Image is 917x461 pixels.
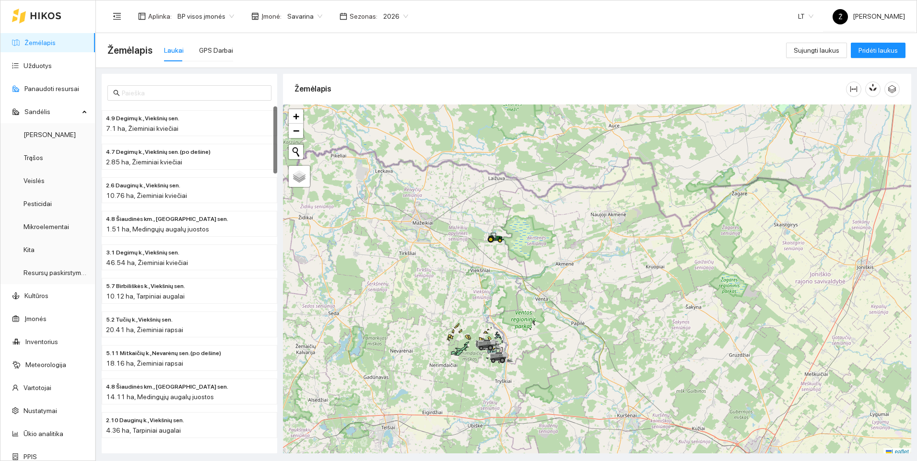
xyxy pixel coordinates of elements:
[24,85,79,92] a: Panaudoti resursai
[294,75,846,103] div: Žemėlapis
[199,45,233,56] div: GPS Darbai
[838,9,843,24] span: Ž
[24,154,43,161] a: Trąšos
[786,46,847,54] a: Sujungti laukus
[24,102,79,121] span: Sandėlis
[851,43,905,58] button: Pridėti laukus
[886,449,909,455] a: Leaflet
[106,426,181,434] span: 4.36 ha, Tarpiniai augalai
[24,62,52,69] a: Užduotys
[24,453,37,461] a: PPIS
[24,39,56,46] a: Žemėlapis
[106,114,179,123] span: 4.9 Degimų k., Viekšnių sen.
[106,416,184,425] span: 2.10 Dauginų k., Viekšnių sen.
[106,315,173,324] span: 5.2 Tučių k., Viekšnių sen.
[846,81,861,97] button: column-width
[106,192,187,199] span: 10.76 ha, Žieminiai kviečiai
[25,361,66,369] a: Meteorologija
[287,9,322,23] span: Savarina
[798,9,813,23] span: LT
[383,9,408,23] span: 2026
[24,315,47,323] a: Įmonės
[340,12,347,20] span: calendar
[858,45,898,56] span: Pridėti laukus
[24,269,88,277] a: Resursų paskirstymas
[106,349,221,358] span: 5.11 Mitkaičių k., Nevarėnų sen. (po dešine)
[122,88,266,98] input: Paieška
[106,292,185,300] span: 10.12 ha, Tarpiniai augalai
[786,43,847,58] button: Sujungti laukus
[107,7,127,26] button: menu-fold
[177,9,234,23] span: BP visos įmonės
[24,177,45,184] a: Veislės
[289,166,310,187] a: Layers
[24,223,69,230] a: Mikroelementai
[289,124,303,138] a: Zoom out
[106,282,185,291] span: 5.7 Birbiliškės k., Viekšnių sen.
[293,125,299,137] span: −
[24,407,57,415] a: Nustatymai
[851,46,905,54] a: Pridėti laukus
[106,125,178,132] span: 7.1 ha, Žieminiai kviečiai
[106,393,214,401] span: 14.11 ha, Medingųjų augalų juostos
[289,145,303,159] button: Initiate a new search
[24,131,76,138] a: [PERSON_NAME]
[794,45,839,56] span: Sujungti laukus
[846,85,861,93] span: column-width
[24,430,63,438] a: Ūkio analitika
[289,109,303,124] a: Zoom in
[106,326,183,334] span: 20.41 ha, Žieminiai rapsai
[106,225,209,233] span: 1.51 ha, Medingųjų augalų juostos
[164,45,184,56] div: Laukai
[106,158,182,166] span: 2.85 ha, Žieminiai kviečiai
[106,215,228,224] span: 4.8 Šiaudinės km., Papilės sen.
[24,200,52,207] a: Pesticidai
[251,12,259,20] span: shop
[138,12,146,20] span: layout
[24,246,35,254] a: Kita
[113,12,121,21] span: menu-fold
[107,43,153,58] span: Žemėlapis
[106,382,228,392] span: 4.8 Šiaudinės km., Papilės sen.
[148,11,172,22] span: Aplinka :
[113,90,120,96] span: search
[106,259,188,266] span: 46.54 ha, Žieminiai kviečiai
[24,384,51,392] a: Vartotojai
[24,292,48,300] a: Kultūros
[106,359,183,367] span: 18.16 ha, Žieminiai rapsai
[833,12,905,20] span: [PERSON_NAME]
[106,248,179,257] span: 3.1 Degimų k., Viekšnių sen.
[106,181,180,190] span: 2.6 Dauginų k., Viekšnių sen.
[261,11,282,22] span: Įmonė :
[293,110,299,122] span: +
[25,338,58,346] a: Inventorius
[106,148,211,157] span: 4.7 Degimų k., Viekšnių sen. (po dešine)
[350,11,377,22] span: Sezonas :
